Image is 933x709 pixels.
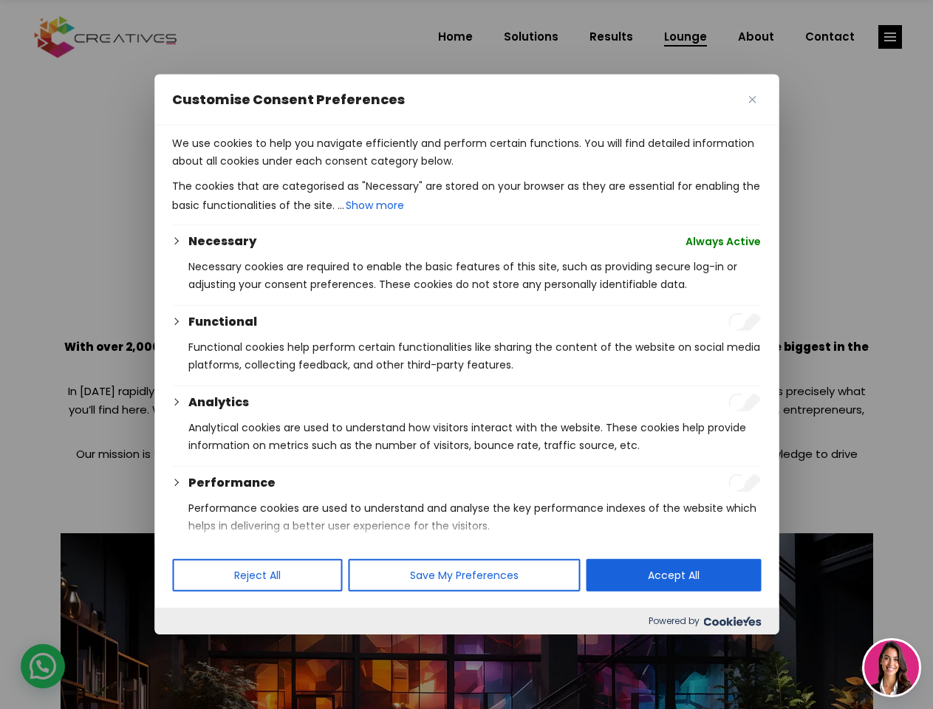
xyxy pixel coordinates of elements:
button: Necessary [188,233,256,250]
img: Cookieyes logo [703,617,761,626]
button: Reject All [172,559,342,592]
p: We use cookies to help you navigate efficiently and perform certain functions. You will find deta... [172,134,761,170]
span: Always Active [686,233,761,250]
button: Close [743,91,761,109]
button: Functional [188,313,257,331]
button: Accept All [586,559,761,592]
p: The cookies that are categorised as "Necessary" are stored on your browser as they are essential ... [172,177,761,216]
p: Analytical cookies are used to understand how visitors interact with the website. These cookies h... [188,419,761,454]
img: agent [864,640,919,695]
div: Powered by [154,608,779,634]
input: Enable Analytics [728,394,761,411]
button: Analytics [188,394,249,411]
button: Show more [344,195,406,216]
span: Customise Consent Preferences [172,91,405,109]
input: Enable Performance [728,474,761,492]
p: Performance cookies are used to understand and analyse the key performance indexes of the website... [188,499,761,535]
p: Functional cookies help perform certain functionalities like sharing the content of the website o... [188,338,761,374]
p: Necessary cookies are required to enable the basic features of this site, such as providing secur... [188,258,761,293]
div: Customise Consent Preferences [154,75,779,634]
img: Close [748,96,756,103]
button: Performance [188,474,276,492]
input: Enable Functional [728,313,761,331]
button: Save My Preferences [348,559,580,592]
